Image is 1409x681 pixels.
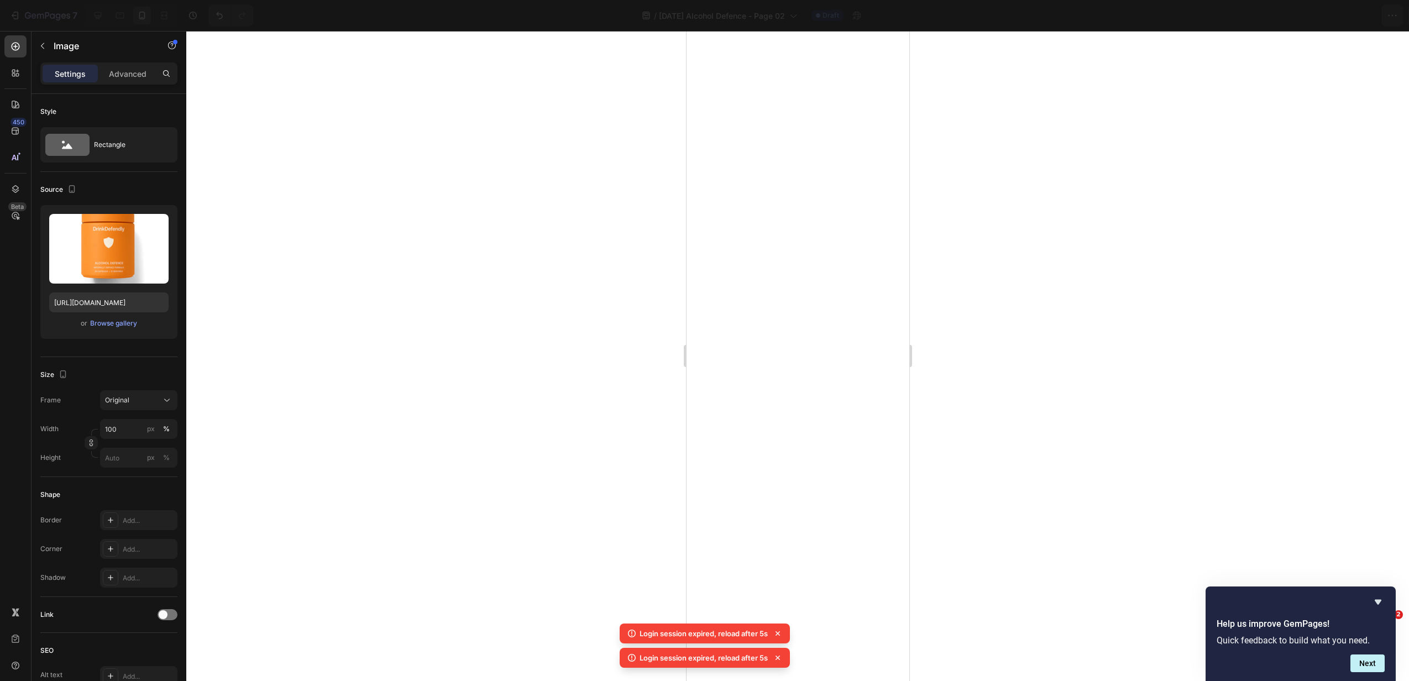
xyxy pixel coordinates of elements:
label: Height [40,453,61,463]
input: https://example.com/image.jpg [49,292,169,312]
p: Login session expired, reload after 5s [640,628,768,639]
div: % [163,453,170,463]
button: Browse gallery [90,318,138,329]
input: px% [100,419,177,439]
button: Next question [1350,654,1385,672]
span: Original [105,395,129,405]
div: Browse gallery [90,318,137,328]
button: 7 [4,4,82,27]
button: Save [1295,4,1331,27]
div: Border [40,515,62,525]
div: 450 [11,118,27,127]
p: Settings [55,68,86,80]
div: Link [40,610,54,620]
div: SEO [40,646,54,656]
label: Frame [40,395,61,405]
div: Add... [123,544,175,554]
span: Draft [823,11,839,20]
div: Rectangle [94,132,161,158]
p: 7 [72,9,77,22]
p: Image [54,39,148,53]
div: % [163,424,170,434]
div: px [147,453,155,463]
div: Add... [123,573,175,583]
button: Publish [1335,4,1382,27]
label: Width [40,424,59,434]
div: Publish [1345,10,1373,22]
p: Login session expired, reload after 5s [640,652,768,663]
button: Hide survey [1371,595,1385,609]
span: / [654,10,657,22]
div: Help us improve GemPages! [1217,595,1385,672]
span: Save [1304,11,1322,20]
button: % [144,451,158,464]
iframe: Design area [687,31,909,681]
button: px [160,422,173,436]
div: Alt text [40,670,62,680]
div: Beta [8,202,27,211]
img: preview-image [49,214,169,284]
p: Quick feedback to build what you need. [1217,635,1385,646]
div: Corner [40,544,62,554]
button: Original [100,390,177,410]
div: Size [40,368,70,383]
h2: Help us improve GemPages! [1217,617,1385,631]
div: Undo/Redo [208,4,253,27]
button: px [160,451,173,464]
div: Shape [40,490,60,500]
div: px [147,424,155,434]
div: Style [40,107,56,117]
span: [DATE] Alcohol Defence - Page 02 [659,10,785,22]
div: Shadow [40,573,66,583]
span: or [81,317,87,330]
span: 2 [1394,610,1403,619]
div: Add... [123,516,175,526]
p: Advanced [109,68,146,80]
input: px% [100,448,177,468]
button: % [144,422,158,436]
div: Source [40,182,78,197]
